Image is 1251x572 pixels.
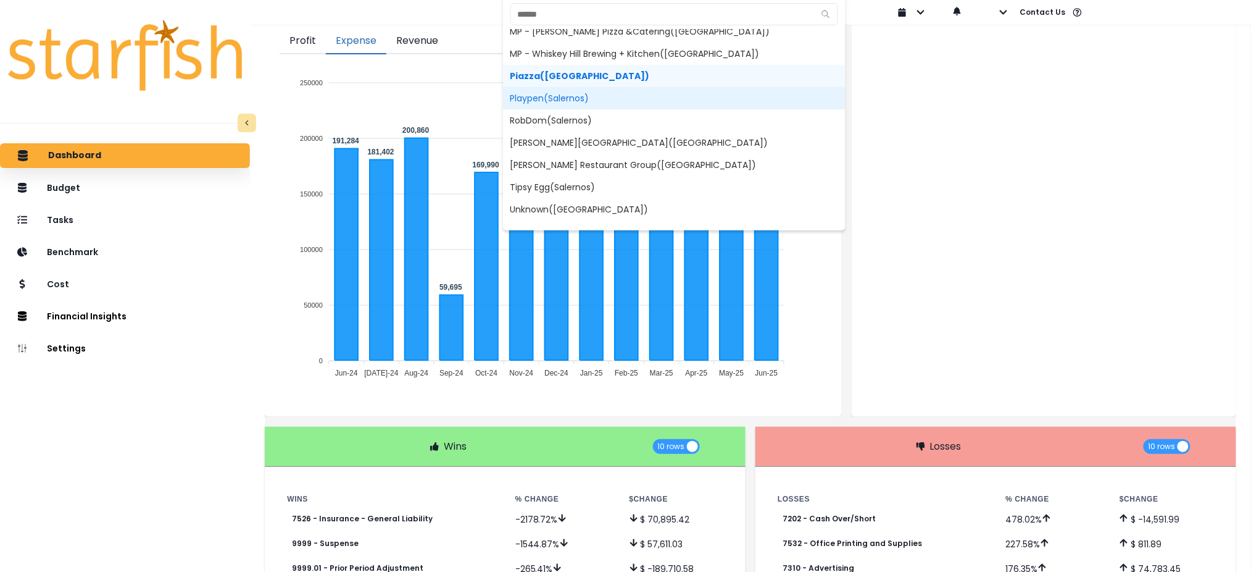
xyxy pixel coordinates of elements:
p: Wins [444,439,467,454]
tspan: Apr-25 [686,369,708,377]
th: % Change [996,492,1110,507]
td: $ -14,591.99 [1110,507,1224,531]
p: Dashboard [48,150,101,161]
tspan: 150000 [301,190,323,198]
tspan: 200000 [301,135,323,142]
span: MP - [PERSON_NAME] Pizza &Catering([GEOGRAPHIC_DATA]) [503,20,846,43]
p: 7202 - Cash Over/Short [783,515,876,523]
svg: search [821,10,830,19]
tspan: Jun-25 [755,369,778,377]
p: Budget [47,183,80,193]
th: % Change [505,492,620,507]
span: Urban Wine + Kitchen(Salernos) [503,221,846,243]
p: Benchmark [47,247,98,258]
span: Tipsy Egg(Salernos) [503,176,846,198]
td: -1544.87 % [505,531,620,556]
span: Playpen(Salernos) [503,87,846,109]
span: [PERSON_NAME] Restaurant Group([GEOGRAPHIC_DATA]) [503,154,846,176]
tspan: Mar-25 [650,369,673,377]
p: 7526 - Insurance - General Liability [292,515,433,523]
th: Wins [277,492,505,507]
tspan: 100000 [301,246,323,253]
tspan: Feb-25 [615,369,639,377]
th: $ Change [1110,492,1224,507]
span: [PERSON_NAME][GEOGRAPHIC_DATA]([GEOGRAPHIC_DATA]) [503,132,846,154]
tspan: May-25 [720,369,744,377]
span: MP - Whiskey Hill Brewing + Kitchen([GEOGRAPHIC_DATA]) [503,43,846,65]
tspan: 0 [319,357,323,364]
tspan: Nov-24 [510,369,534,377]
tspan: Sep-24 [440,369,464,377]
p: 7532 - Office Printing and Supplies [783,539,922,548]
span: Unknown([GEOGRAPHIC_DATA]) [503,198,846,221]
p: Tasks [47,215,73,225]
p: Cost [47,279,69,290]
span: 10 rows [1149,439,1176,454]
button: Expense [326,28,386,54]
td: 478.02 % [996,507,1110,531]
tspan: Jan-25 [581,369,604,377]
button: Profit [280,28,326,54]
tspan: Aug-24 [405,369,429,377]
td: -2178.72 % [505,507,620,531]
tspan: 250000 [301,79,323,86]
td: 227.58 % [996,531,1110,556]
p: Losses [930,439,962,454]
button: Revenue [386,28,448,54]
span: RobDom(Salernos) [503,109,846,132]
td: $ 57,611.03 [620,531,734,556]
th: Losses [768,492,995,507]
tspan: Oct-24 [476,369,498,377]
tspan: [DATE]-24 [365,369,399,377]
tspan: Dec-24 [545,369,569,377]
span: 10 rows [658,439,685,454]
tspan: Jun-24 [335,369,358,377]
th: $ Change [620,492,734,507]
p: 9999 - Suspense [292,539,359,548]
td: $ 70,895.42 [620,507,734,531]
tspan: 50000 [304,301,323,309]
span: Piazza([GEOGRAPHIC_DATA]) [503,65,846,87]
td: $ 811.89 [1110,531,1224,556]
